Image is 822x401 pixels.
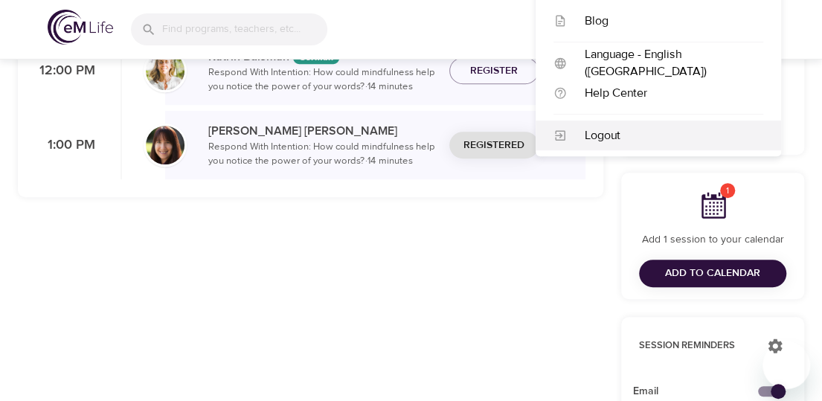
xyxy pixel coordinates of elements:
p: [PERSON_NAME] [PERSON_NAME] [208,122,437,140]
button: Register [449,57,539,85]
p: Add 1 session to your calendar [639,232,786,248]
div: Logout [567,127,763,144]
img: logo [48,10,113,45]
iframe: Button to launch messaging window [762,341,810,389]
span: Add to Calendar [665,264,760,283]
div: Blog [567,13,763,30]
div: Help Center [567,85,763,102]
div: The episodes in this programs will be in German [293,52,339,64]
input: Find programs, teachers, etc... [162,13,327,45]
p: 12:00 PM [36,61,95,81]
img: Andrea_Lieberstein-min.jpg [146,126,184,164]
span: Registered [463,136,524,155]
button: Registered [449,132,539,159]
span: 1 [720,183,735,198]
button: Add to Calendar [639,260,786,287]
p: Session Reminders [639,339,752,353]
img: Katrin%20Buisman.jpg [146,51,184,90]
p: 1:00 PM [36,135,95,155]
p: Respond With Intention: How could mindfulness help you notice the power of your words? · 14 minutes [208,65,437,94]
div: Language - English ([GEOGRAPHIC_DATA]) [567,46,763,80]
span: Email [633,384,768,400]
span: Register [470,62,518,80]
p: Respond With Intention: How could mindfulness help you notice the power of your words? · 14 minutes [208,140,437,169]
